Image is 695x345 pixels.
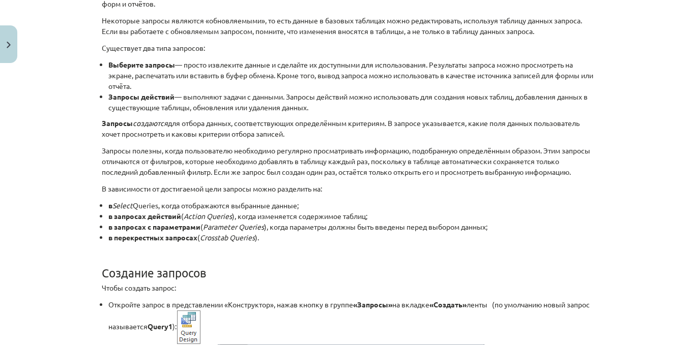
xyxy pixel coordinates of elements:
font: в запросах с параметрами [108,222,200,231]
font: ), когда изменяется содержимое таблиц; [232,211,367,221]
font: ( [200,222,203,231]
font: — выполняют задачи с данными. Запросы действий можно использовать для создания новых таблиц, доба... [108,92,588,112]
font: ( [197,233,200,242]
font: для отбора данных, соответствующих определённым критериям [168,118,385,128]
font: ), когда параметры должны быть введены перед выбором данных; [264,222,487,231]
font: Существует два типа запросов: [102,43,205,52]
font: ). [255,233,259,242]
font: в запросах действий [108,211,181,221]
font: ленты (по умолчанию новый запрос называется [108,300,590,331]
font: Запросы полезны, когда пользователю необходимо регулярно просматривать информацию, подобранную оп... [102,146,590,176]
font: «Запросы» [353,300,392,309]
font: ( [181,211,184,221]
font: Запросы действий [108,92,175,101]
font: Query1 [148,322,172,331]
font: Select [112,201,133,210]
font: «Создать» [429,300,467,309]
font: В зависимости от достигаемой цели запросы можно разделить на: [102,184,322,193]
font: Выберите запросы [108,60,175,69]
font: в перекрестных запросах [108,233,197,242]
font: Откройте запрос в представлении «Конструктор» [108,300,274,309]
img: icon-close-lesson-0947bae3869378f0d4975bcd49f059093ad1ed9edebbc8119c70593378902aed.svg [7,42,11,48]
font: Запросы [102,118,133,128]
font: создаются [133,118,168,128]
font: ): [172,322,177,331]
font: Создание запросов [102,265,206,280]
font: Чтобы создать запрос: [102,283,176,292]
font: на вкладке [392,300,429,309]
font: в [108,201,112,210]
font: Parameter Queries [203,222,264,231]
font: , когда отображаются выбранные данные; [158,201,299,210]
font: — просто извлеките данные и сделайте их доступными для использования. Результаты запроса можно пр... [108,60,593,90]
font: Crosstab Queries [200,233,255,242]
font: Queries [133,201,158,210]
font: , нажав кнопку в группе [274,300,353,309]
font: Некоторые запросы являются «обновляемыми», то есть данные в базовых таблицах можно редактировать,... [102,16,582,36]
font: Action Queries [184,211,232,221]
